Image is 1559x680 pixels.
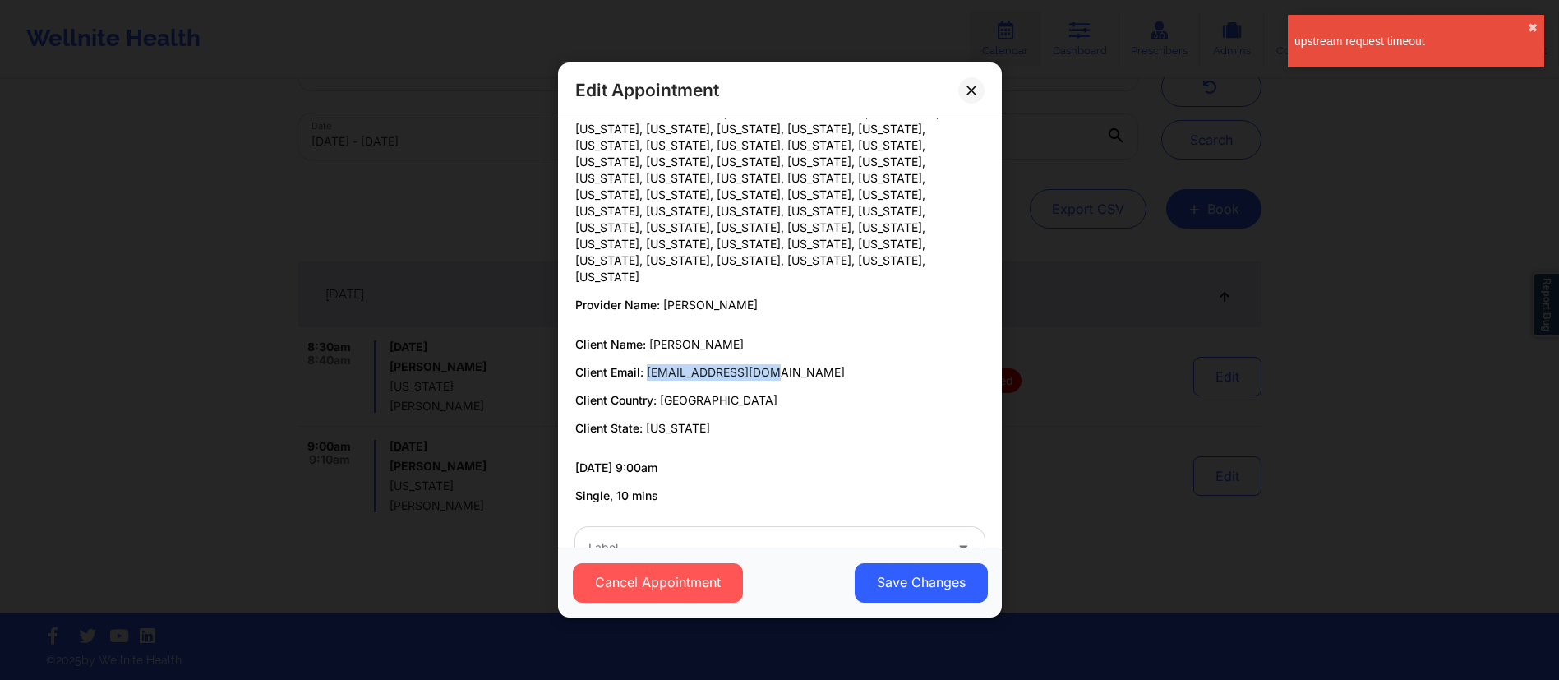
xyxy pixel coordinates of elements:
[575,336,985,353] p: Client Name:
[575,105,939,284] span: [US_STATE], [US_STATE], [US_STATE], [US_STATE], [US_STATE], [US_STATE], [US_STATE], [US_STATE], [...
[647,365,845,379] span: [EMAIL_ADDRESS][DOMAIN_NAME]
[646,421,710,435] span: [US_STATE]
[663,298,758,312] span: [PERSON_NAME]
[1528,21,1538,35] button: close
[649,337,744,351] span: [PERSON_NAME]
[575,420,985,437] p: Client State:
[575,79,719,101] h2: Edit Appointment
[1294,33,1528,49] div: upstream request timeout
[575,392,985,409] p: Client Country:
[660,393,777,407] span: [GEOGRAPHIC_DATA]
[575,364,985,381] p: Client Email:
[575,104,985,285] p: Provider State:
[575,297,985,313] p: Provider Name:
[575,488,985,504] p: Single, 10 mins
[854,563,987,603] button: Save Changes
[572,563,742,603] button: Cancel Appointment
[575,460,985,476] p: [DATE] 9:00am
